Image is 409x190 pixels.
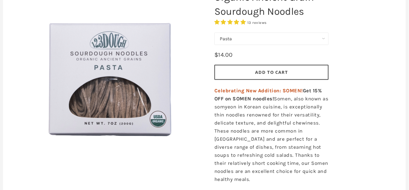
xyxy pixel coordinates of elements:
span: 4.85 stars [214,19,247,25]
p: Somen, also known as somyeon in Korean cuisine, is exceptionally thin noodles renowned for their ... [214,87,329,183]
span: 13 reviews [247,20,267,25]
span: Celebrating New Addition: SOMEN! [214,88,303,94]
strong: Get 15% OFF on SOMEN noodles! [214,88,322,102]
div: $14.00 [214,50,233,60]
button: Add to Cart [214,65,329,80]
span: Add to Cart [255,69,288,75]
